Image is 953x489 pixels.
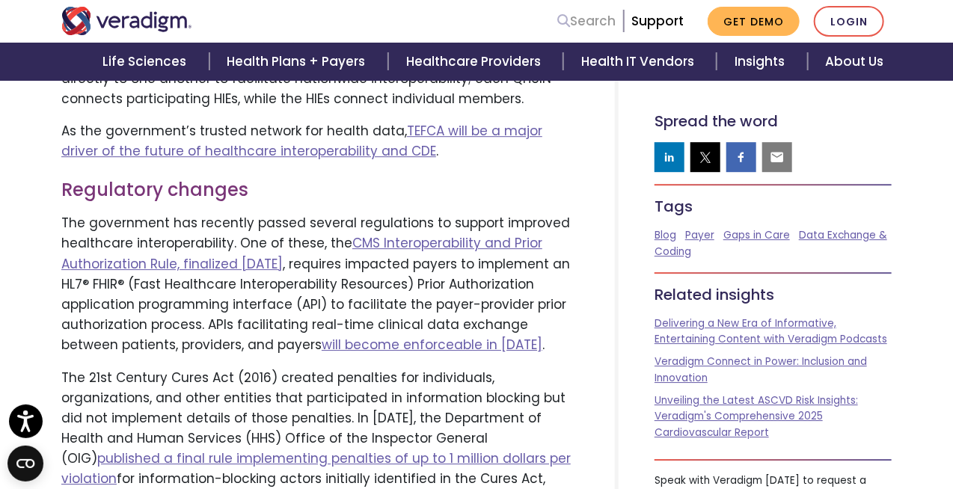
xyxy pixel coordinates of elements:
[814,6,884,37] a: Login
[655,112,892,130] h5: Spread the word
[61,7,192,35] img: Veradigm logo
[685,228,714,242] a: Payer
[717,43,807,81] a: Insights
[655,316,887,347] a: Delivering a New Era of Informative, Entertaining Content with Veradigm Podcasts
[209,43,388,81] a: Health Plans + Payers
[557,11,616,31] a: Search
[61,213,579,355] p: The government has recently passed several regulations to support improved healthcare interoperab...
[723,228,790,242] a: Gaps in Care
[655,393,858,440] a: Unveiling the Latest ASCVD Risk Insights: Veradigm's Comprehensive 2025 Cardiovascular Report
[7,446,43,482] button: Open CMP widget
[734,150,749,164] img: facebook sharing button
[61,121,579,162] p: As the government’s trusted network for health data, .
[662,150,677,164] img: linkedin sharing button
[388,43,563,81] a: Healthcare Providers
[322,336,542,354] a: will become enforceable in [DATE]
[698,150,713,164] img: twitter sharing button
[631,12,684,30] a: Support
[61,179,579,201] h3: Regulatory changes
[655,228,676,242] a: Blog
[61,234,542,272] a: CMS Interoperability and Prior Authorization Rule, finalized [DATE]
[61,449,571,488] a: published a final rule implementing penalties of up to 1 million dollars per violation
[563,43,717,81] a: Health IT Vendors
[808,43,902,81] a: About Us
[85,43,209,81] a: Life Sciences
[655,228,887,259] a: Data Exchange & Coding
[655,354,867,385] a: Veradigm Connect in Power: Inclusion and Innovation
[770,150,785,164] img: email sharing button
[708,7,800,36] a: Get Demo
[655,197,892,215] h5: Tags
[655,286,892,304] h5: Related insights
